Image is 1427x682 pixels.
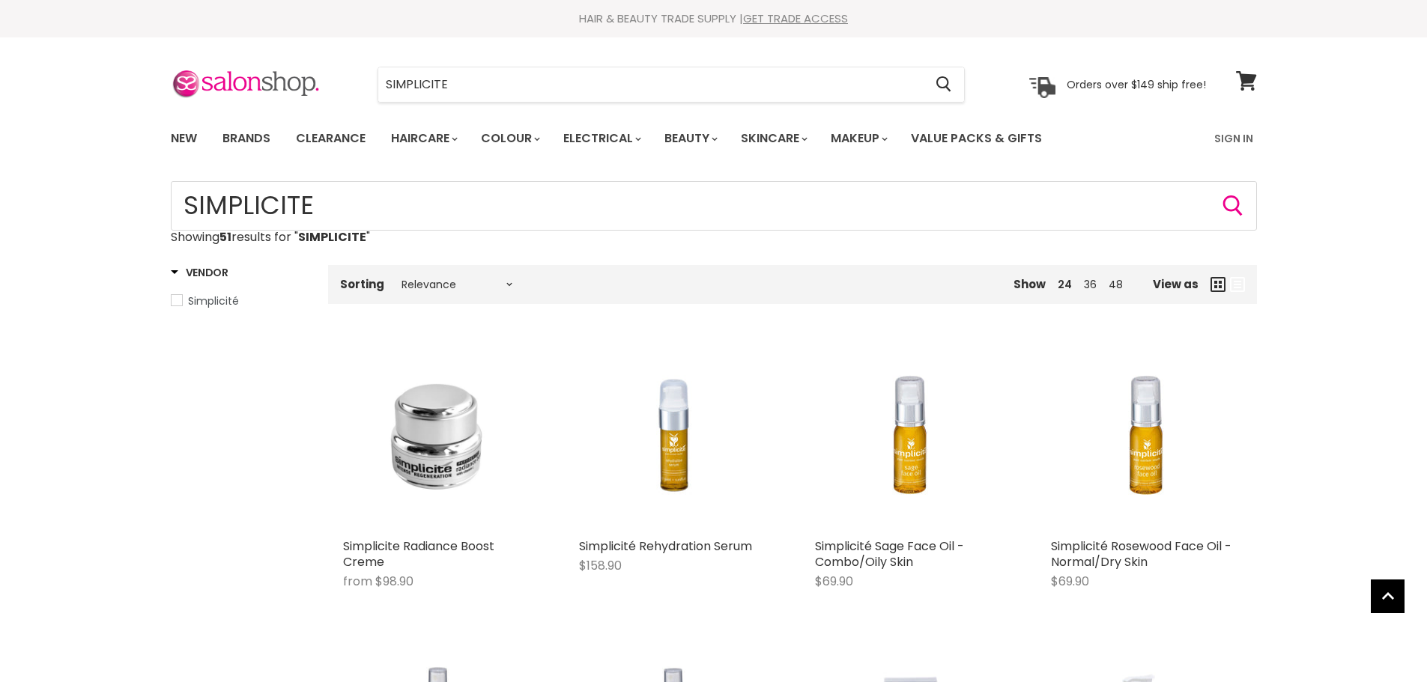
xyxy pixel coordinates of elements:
[171,231,1257,244] p: Showing results for " "
[160,117,1130,160] ul: Main menu
[653,123,727,154] a: Beauty
[1153,278,1199,290] span: View as
[152,11,1276,26] div: HAIR & BEAUTY TRADE SUPPLY |
[730,123,816,154] a: Skincare
[1051,573,1089,590] span: $69.90
[743,10,848,26] a: GET TRADE ACCESS
[343,573,372,590] span: from
[378,67,965,103] form: Product
[152,117,1276,160] nav: Main
[171,293,309,309] a: Simplicité
[160,123,208,154] a: New
[552,123,650,154] a: Electrical
[579,340,770,531] img: Simplicité Rehydration Serum
[1014,276,1046,292] span: Show
[579,557,622,574] span: $158.90
[1051,538,1231,570] a: Simplicité Rosewood Face Oil - Normal/Dry Skin
[380,123,467,154] a: Haircare
[470,123,549,154] a: Colour
[343,340,534,531] img: Simplicite Radiance Boost Creme
[815,538,964,570] a: Simplicité Sage Face Oil - Combo/Oily Skin
[171,265,228,280] h3: Vendor
[924,67,964,102] button: Search
[815,340,1006,531] img: Simplicité Sage Face Oil - Combo/Oily Skin
[171,181,1257,231] form: Product
[1058,277,1072,292] a: 24
[219,228,231,246] strong: 51
[819,123,897,154] a: Makeup
[815,573,853,590] span: $69.90
[1109,277,1123,292] a: 48
[211,123,282,154] a: Brands
[900,123,1053,154] a: Value Packs & Gifts
[340,278,384,290] label: Sorting
[285,123,377,154] a: Clearance
[378,67,924,102] input: Search
[1221,194,1245,218] button: Search
[298,228,366,246] strong: SIMPLICITE
[1067,77,1206,91] p: Orders over $149 ship free!
[375,573,413,590] span: $98.90
[1051,340,1242,531] img: Simplicité Rosewood Face Oil - Normal/Dry Skin
[1084,277,1097,292] a: 36
[1205,123,1262,154] a: Sign In
[188,293,239,308] span: Simplicité
[579,538,752,555] a: Simplicité Rehydration Serum
[343,538,494,570] a: Simplicite Radiance Boost Creme
[171,181,1257,231] input: Search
